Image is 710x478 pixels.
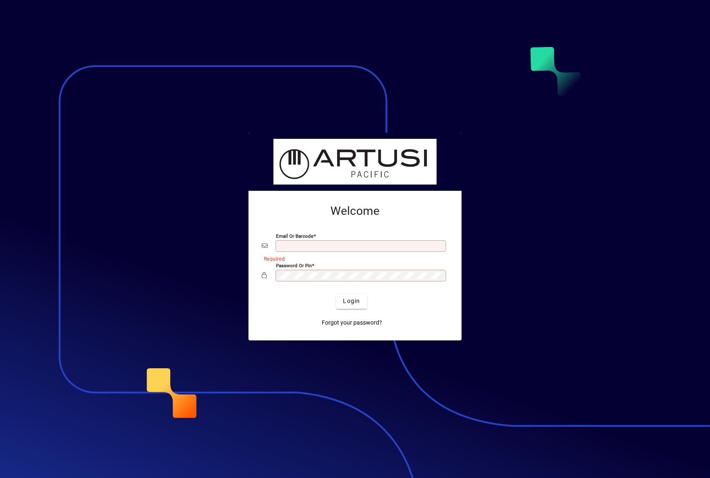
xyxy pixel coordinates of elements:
[276,233,313,239] mat-label: Email or Barcode
[264,254,442,263] mat-error: Required
[262,204,448,218] h2: Welcome
[343,297,360,306] span: Login
[276,262,312,268] mat-label: Password or Pin
[322,318,382,327] span: Forgot your password?
[318,315,385,330] a: Forgot your password?
[336,294,367,309] button: Login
